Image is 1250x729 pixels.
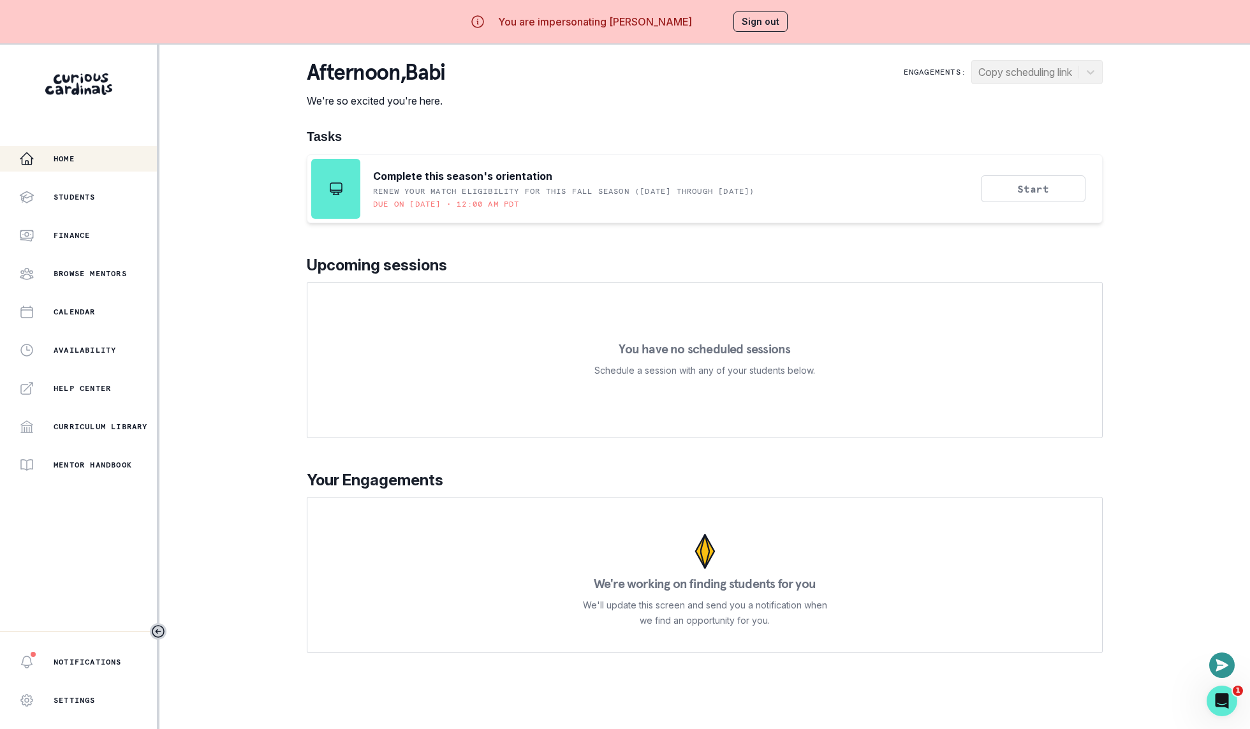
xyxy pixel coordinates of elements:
[54,422,148,432] p: Curriculum Library
[54,695,96,705] p: Settings
[619,342,790,355] p: You have no scheduled sessions
[54,383,111,394] p: Help Center
[54,307,96,317] p: Calendar
[582,598,827,628] p: We'll update this screen and send you a notification when we find an opportunity for you.
[307,254,1103,277] p: Upcoming sessions
[307,93,445,108] p: We're so excited you're here.
[54,192,96,202] p: Students
[54,154,75,164] p: Home
[54,345,116,355] p: Availability
[904,67,966,77] p: Engagements:
[594,577,816,590] p: We're working on finding students for you
[150,623,166,640] button: Toggle sidebar
[54,460,132,470] p: Mentor Handbook
[594,363,815,378] p: Schedule a session with any of your students below.
[54,269,127,279] p: Browse Mentors
[307,469,1103,492] p: Your Engagements
[373,186,755,196] p: RENEW YOUR MATCH ELIGIBILITY FOR THIS FALL SEASON ([DATE] through [DATE])
[54,230,90,240] p: Finance
[307,60,445,85] p: afternoon , Babi
[1209,652,1235,678] button: Open or close messaging widget
[1207,686,1237,716] iframe: Intercom live chat
[373,168,552,184] p: Complete this season's orientation
[54,657,122,667] p: Notifications
[373,199,520,209] p: Due on [DATE] • 12:00 AM PDT
[1233,686,1243,696] span: 1
[981,175,1085,202] button: Start
[307,129,1103,144] h1: Tasks
[45,73,112,95] img: Curious Cardinals Logo
[733,11,788,32] button: Sign out
[498,14,692,29] p: You are impersonating [PERSON_NAME]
